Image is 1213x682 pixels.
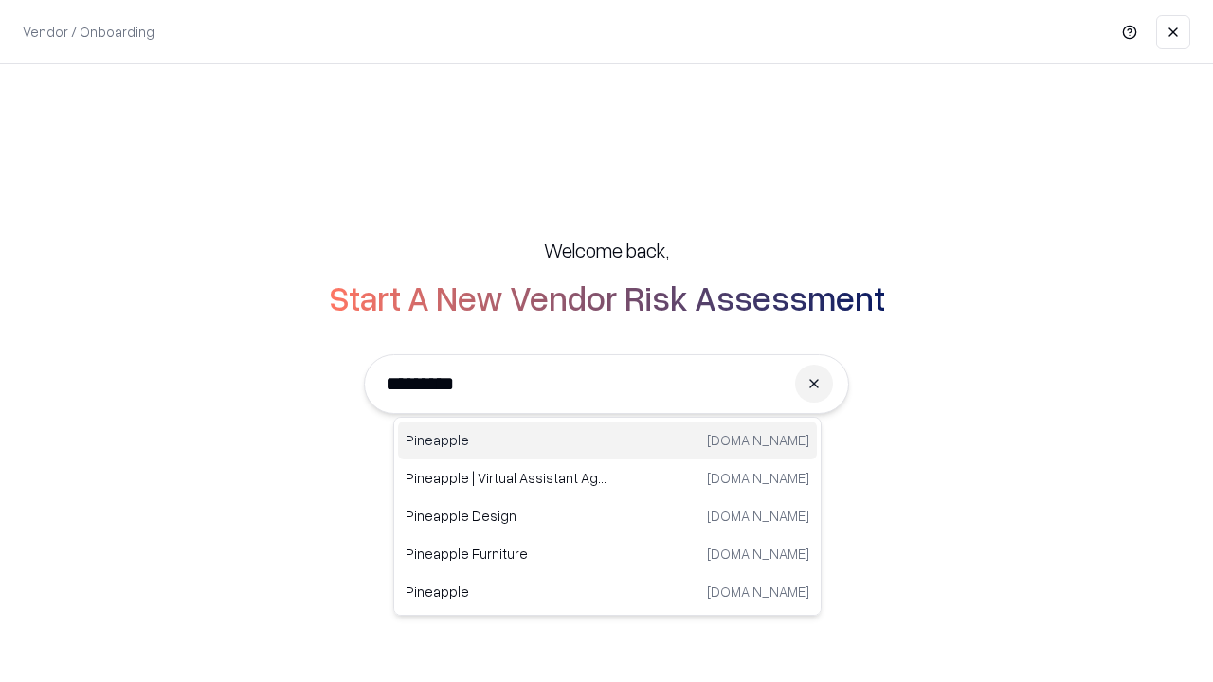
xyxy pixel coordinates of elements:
p: Pineapple | Virtual Assistant Agency [406,468,607,488]
p: Vendor / Onboarding [23,22,154,42]
p: Pineapple Furniture [406,544,607,564]
p: [DOMAIN_NAME] [707,544,809,564]
div: Suggestions [393,417,822,616]
p: [DOMAIN_NAME] [707,468,809,488]
p: Pineapple [406,430,607,450]
h5: Welcome back, [544,237,669,263]
p: Pineapple Design [406,506,607,526]
p: [DOMAIN_NAME] [707,582,809,601]
p: [DOMAIN_NAME] [707,430,809,450]
p: [DOMAIN_NAME] [707,506,809,526]
p: Pineapple [406,582,607,601]
h2: Start A New Vendor Risk Assessment [329,278,885,316]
